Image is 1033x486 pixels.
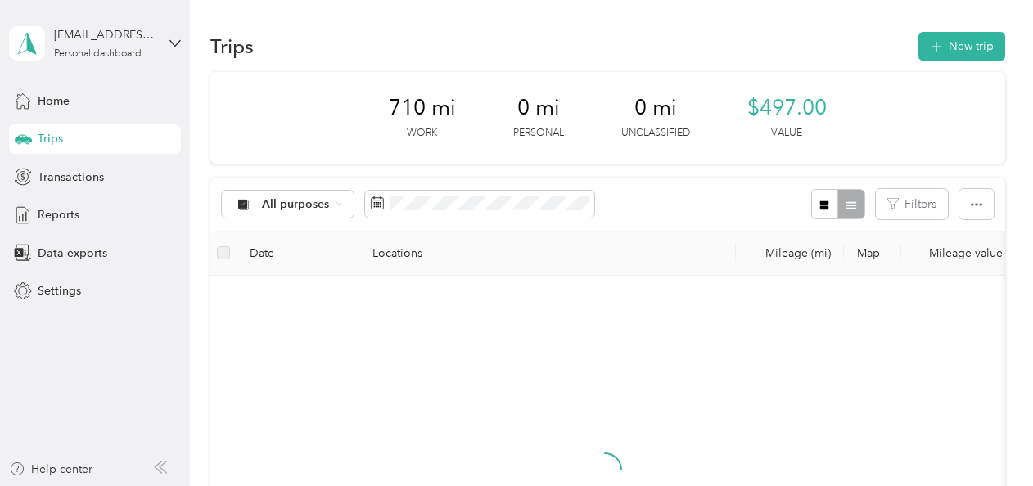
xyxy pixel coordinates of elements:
[941,394,1033,486] iframe: Everlance-gr Chat Button Frame
[634,95,677,121] span: 0 mi
[38,169,104,186] span: Transactions
[901,231,1016,276] th: Mileage value
[621,126,690,141] p: Unclassified
[38,282,81,299] span: Settings
[38,245,107,262] span: Data exports
[9,461,92,478] button: Help center
[517,95,560,121] span: 0 mi
[736,231,844,276] th: Mileage (mi)
[844,231,901,276] th: Map
[54,49,142,59] div: Personal dashboard
[389,95,456,121] span: 710 mi
[237,231,359,276] th: Date
[407,126,437,141] p: Work
[38,92,70,110] span: Home
[54,26,156,43] div: [EMAIL_ADDRESS][DOMAIN_NAME]
[38,130,63,147] span: Trips
[513,126,564,141] p: Personal
[210,38,254,55] h1: Trips
[747,95,827,121] span: $497.00
[262,199,330,210] span: All purposes
[359,231,736,276] th: Locations
[38,206,79,223] span: Reports
[876,189,948,219] button: Filters
[771,126,802,141] p: Value
[918,32,1005,61] button: New trip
